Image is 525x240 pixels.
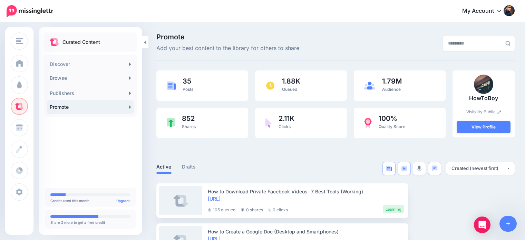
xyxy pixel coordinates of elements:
span: 100% [379,115,405,122]
li: Learning [383,205,404,213]
button: Created (newest first) [446,162,515,175]
img: article-blue.png [386,166,392,171]
span: 852 [182,115,196,122]
span: 1.79M [382,78,402,85]
img: menu.png [16,38,23,44]
img: microphone-grey.png [417,165,422,172]
span: 35 [183,78,193,85]
li: 0 shares [241,205,263,213]
a: Drafts [182,163,196,171]
span: Add your best content to the library for others to share [156,44,299,53]
a: Public [484,109,501,114]
span: Clicks [279,124,291,129]
li: 0 clicks [269,205,288,213]
img: pencil.png [497,110,501,114]
a: Promote [47,100,134,114]
img: clock-grey-darker.png [208,208,211,212]
div: Created (newest first) [451,165,506,172]
p: Curated Content [62,38,100,46]
img: pointer-grey.png [269,208,271,212]
span: Posts [183,87,193,92]
p: HowToBoy [457,94,511,103]
img: curate.png [50,38,59,46]
span: Queued [282,87,297,92]
img: chat-square-blue.png [431,165,438,171]
img: search-grey-6.png [505,41,511,46]
div: Open Intercom Messenger [474,217,490,233]
img: share-green.png [167,118,175,127]
img: clock.png [265,81,275,90]
img: pointer-purple.png [265,118,272,128]
p: Visibility: [457,108,511,115]
span: Shares [182,124,196,129]
a: My Account [455,3,515,20]
span: Quality Score [379,124,405,129]
img: users-blue.png [364,81,375,90]
a: Active [156,163,172,171]
img: prize-red.png [364,118,372,128]
a: Publishers [47,86,134,100]
span: Audience [382,87,401,92]
img: Missinglettr [7,5,53,17]
a: Discover [47,57,134,71]
span: 1.88K [282,78,300,85]
li: 105 queued [208,205,235,213]
div: How to Create a Google Doc (Desktop and Smartphones) [208,228,404,235]
a: View Profile [457,121,511,133]
img: video-blue.png [401,166,407,171]
a: [URL] [208,196,221,202]
img: share-grey.png [241,208,244,212]
span: 2.11K [279,115,294,122]
img: article-blue.png [167,81,176,89]
img: E79QJFDZSDFOS6II9M8TC5ZOCPIECS8G_thumb.jpg [474,75,493,94]
span: Promote [156,33,299,40]
div: How to Download Private Facebook Videos- 7 Best Tools (Working) [208,188,404,195]
a: Browse [47,71,134,85]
